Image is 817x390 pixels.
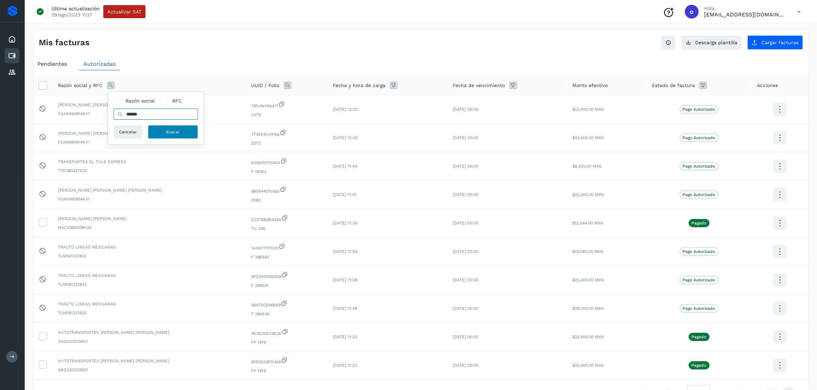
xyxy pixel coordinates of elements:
span: $22,400.00 MXN [572,107,604,112]
span: [DATE] 00:00 [453,306,479,311]
span: UUID / Folio [251,82,279,89]
span: FOAR990814KV1 [58,111,240,117]
p: Pagado [692,363,707,368]
span: TU 396 [251,226,322,232]
div: Cuentas por pagar [5,48,19,63]
span: Descarga plantilla [695,40,737,45]
span: $22,400.00 MXN [572,334,604,339]
span: F 18053 [251,169,322,175]
span: FOAR990814KV1 [58,196,240,202]
span: AUTOTRANSPORTES [PERSON_NAME] [PERSON_NAME] [58,329,240,336]
span: Cargar facturas [761,40,798,45]
span: AAG2303026G1 [58,367,240,373]
span: FP 1478 [251,368,322,374]
span: F 386538 [251,311,322,317]
span: $28,000.00 MXN [572,306,604,311]
span: $8,320.00 MXN [572,164,602,169]
span: 06473C544BA9 [251,300,322,308]
span: 7735b5c3419a [251,129,322,137]
p: Pago Autorizado [683,164,715,169]
p: Pago Autorizado [683,107,715,112]
span: Fecha de vencimiento [453,82,505,89]
span: TLM091221833 [58,281,240,288]
span: [DATE] 00:00 [453,249,479,254]
span: F 386542 [251,254,322,260]
span: Estado de factura [652,82,695,89]
button: Descarga plantilla [681,35,742,50]
div: Inicio [5,32,19,47]
span: TLM091221833 [58,310,240,316]
span: [DATE] 00:00 [453,221,479,226]
h4: Mis facturas [39,38,90,48]
span: E2076B9B434A [251,215,322,223]
span: FP 1479 [251,339,322,345]
span: $22,400.00 MXN [572,363,604,368]
p: Hola, [704,5,786,11]
span: [DATE] 11:28 [333,306,357,311]
span: AUTOTRANSPORTES [PERSON_NAME] [PERSON_NAME] [58,358,240,364]
p: Pagado [692,221,707,226]
span: [DATE] 11:29 [333,249,357,254]
span: [DATE] 11:44 [333,164,357,169]
button: Actualizar SAT [103,5,145,18]
span: [PERSON_NAME] [PERSON_NAME] [PERSON_NAME] [58,102,240,108]
span: TTE080327522 [58,168,240,174]
span: [PERSON_NAME] [PERSON_NAME] [PERSON_NAME] [58,130,240,136]
span: 2062 [251,197,322,203]
span: [DATE] 00:00 [453,334,479,339]
span: Monto efectivo [572,82,608,89]
span: TRANSPORTES EL TULE EXPRESS [58,159,240,165]
span: 98584451b9a5 [251,186,322,194]
span: [DATE] 00:00 [453,107,479,112]
span: Actualizar SAT [107,9,141,14]
span: [DATE] 00:00 [453,135,479,140]
span: [PERSON_NAME] [PERSON_NAME] [PERSON_NAME] [58,187,240,193]
p: Pago Autorizado [683,135,715,140]
p: 29/ago/2023 11:27 [51,12,92,18]
p: orlando@rfllogistics.com.mx [704,11,786,18]
p: Pago Autorizado [683,192,715,197]
span: FOAR990814KV1 [58,139,240,145]
span: $22,400.00 MXN [572,135,604,140]
button: Cargar facturas [747,35,803,50]
span: [DATE] 11:23 [333,363,357,368]
span: Pendientes [37,61,67,67]
p: Última actualización [51,5,100,12]
span: F 386541 [251,282,322,289]
span: 9050C09FD449 [251,357,322,365]
span: $12,544.00 MXN [572,221,603,226]
span: [DATE] 11:28 [333,278,357,282]
span: TRACTO LINEAS MEXICANAS [58,244,240,250]
span: Autorizadas [83,61,116,67]
span: 63061D1FD40A [251,158,322,166]
span: $19,040.00 MXN [572,249,603,254]
span: [DATE] 12:02 [333,107,358,112]
span: NACV990308H32 [58,224,240,231]
span: $22,400.00 MXN [572,192,604,197]
span: TLM091221833 [58,253,240,259]
span: [DATE] 00:00 [453,164,479,169]
div: Proveedores [5,65,19,80]
span: 9E0E02E34E2E [251,328,322,337]
span: Acciones [757,82,778,89]
p: Pago Autorizado [683,306,715,311]
span: 1AA6777F1231 [251,243,322,251]
span: 78fc9e194d17 [251,101,322,109]
span: [DATE] 00:00 [453,278,479,282]
span: AAG2303026G1 [58,338,240,344]
span: [DATE] 00:00 [453,363,479,368]
span: 2079 [251,112,322,118]
span: TRACTO LINEAS MEXICANAS [58,301,240,307]
span: [DATE] 11:23 [333,334,357,339]
span: TRACTO LINEAS MEXICANAS [58,272,240,279]
span: [DATE] 11:41 [333,192,357,197]
span: Razón social y RFC [58,82,103,89]
span: Fecha y hora de carga [333,82,385,89]
span: 9FC3A92463D8 [251,271,322,280]
span: [DATE] 11:39 [333,221,357,226]
p: Pago Autorizado [683,278,715,282]
span: [DATE] 00:00 [453,192,479,197]
span: $22,400.00 MXN [572,278,604,282]
span: [DATE] 12:02 [333,135,358,140]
